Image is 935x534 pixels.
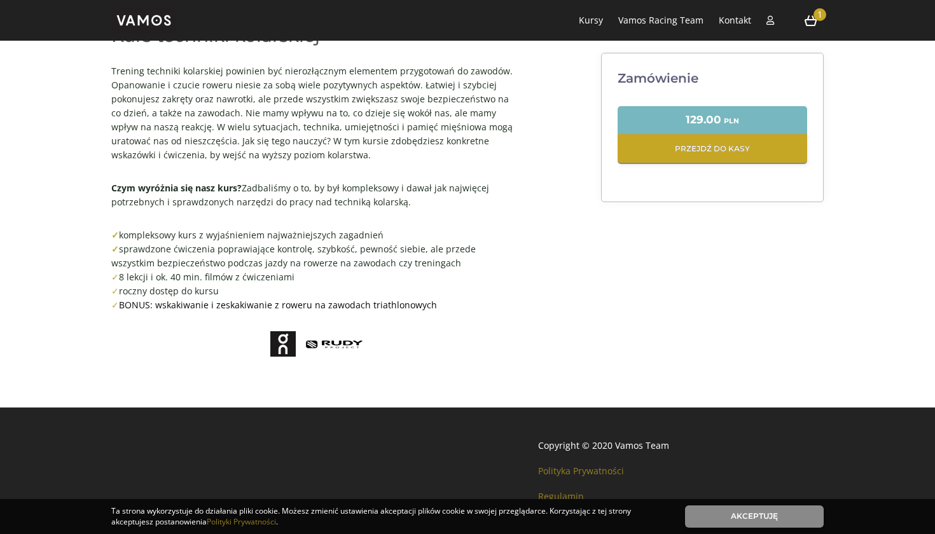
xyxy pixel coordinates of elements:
p: kompleksowy kurs z wyjaśnieniem najważniejszych zagadnień sprawdzone ćwiczenia poprawiające kontr... [111,228,519,312]
span: 1 [814,8,826,21]
h2: Kurs techniki kolarskiej [111,26,519,46]
span: ✓ [111,229,119,241]
div: Copyright © 2020 Vamos Team [529,439,833,503]
p: Zadbaliśmy o to, by był kompleksowy i dawał jak najwięcej potrzebnych i sprawdzonych narzędzi do ... [111,181,519,209]
img: vamos_solo.png [111,7,176,34]
p: 129.00 [686,113,721,127]
div: Ta strona wykorzystuje do działania pliki cookie. Możesz zmienić ustawienia akceptacji plików coo... [111,505,666,528]
strong: ✓ [111,243,119,255]
a: Vamos Racing Team [618,14,703,26]
div: Zamówienie [618,69,807,88]
span: ✓ [111,299,119,311]
span: ✓ [111,271,119,283]
span: BONUS: wskakiwanie i zeskakiwanie z roweru na zawodach triathlonowych [119,299,437,311]
p: Trening techniki kolarskiej powinien być nierozłącznym elementem przygotowań do zawodów. Opanowan... [111,64,519,162]
strong: Czym wyróżnia się nasz kurs? [111,182,242,194]
a: Przejdź do kasy [618,134,807,164]
span: ✓ [111,285,119,297]
a: Regulamin [538,490,584,502]
a: Polityka Prywatności [538,465,624,477]
a: Polityki Prywatności [207,516,276,527]
a: Kursy [579,14,603,26]
p: PLN [724,114,739,128]
a: Kontakt [719,14,751,26]
a: Akceptuję [685,505,824,528]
